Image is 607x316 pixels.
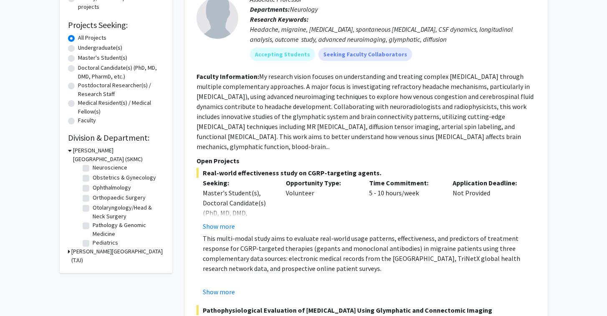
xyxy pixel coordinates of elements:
[73,146,164,164] h3: [PERSON_NAME][GEOGRAPHIC_DATA] (SKMC)
[196,156,536,166] p: Open Projects
[196,168,536,178] span: Real-world effectiveness study on CGRP-targeting agents.
[93,173,156,182] label: Obstetrics & Gynecology
[318,48,412,61] mat-chip: Seeking Faculty Collaborators
[203,178,274,188] p: Seeking:
[71,247,164,265] h3: [PERSON_NAME][GEOGRAPHIC_DATA] (TJU)
[93,221,162,238] label: Pathology & Genomic Medicine
[280,178,363,231] div: Volunteer
[203,221,235,231] button: Show more
[196,72,534,151] fg-read-more: My research vision focuses on understanding and treating complex [MEDICAL_DATA] through multiple ...
[78,33,106,42] label: All Projects
[446,178,530,231] div: Not Provided
[203,287,235,297] button: Show more
[78,116,96,125] label: Faculty
[78,43,122,52] label: Undergraduate(s)
[93,193,146,202] label: Orthopaedic Surgery
[78,81,164,99] label: Postdoctoral Researcher(s) / Research Staff
[68,20,164,30] h2: Projects Seeking:
[286,178,357,188] p: Opportunity Type:
[250,5,290,13] b: Departments:
[93,183,131,192] label: Ophthalmology
[78,53,127,62] label: Master's Student(s)
[196,305,536,315] span: Pathophysiological Evaluation of [MEDICAL_DATA] Using Glymphatic and Connectomic Imaging
[93,203,162,221] label: Otolaryngology/Head & Neck Surgery
[6,278,35,310] iframe: Chat
[250,24,536,44] div: Headache, migraine, [MEDICAL_DATA], spontaneous [MEDICAL_DATA], CSF dynamics, longitudinal analys...
[93,238,118,247] label: Pediatrics
[250,15,309,23] b: Research Keywords:
[78,99,164,116] label: Medical Resident(s) / Medical Fellow(s)
[369,178,440,188] p: Time Commitment:
[290,5,318,13] span: Neurology
[93,163,127,172] label: Neuroscience
[203,188,274,248] div: Master's Student(s), Doctoral Candidate(s) (PhD, MD, DMD, PharmD, etc.), Medical Resident(s) / Me...
[78,63,164,81] label: Doctoral Candidate(s) (PhD, MD, DMD, PharmD, etc.)
[196,72,259,81] b: Faculty Information:
[250,48,315,61] mat-chip: Accepting Students
[363,178,446,231] div: 5 - 10 hours/week
[68,133,164,143] h2: Division & Department:
[453,178,524,188] p: Application Deadline:
[203,233,536,273] p: This multi-modal study aims to evaluate real-world usage patterns, effectiveness, and predictors ...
